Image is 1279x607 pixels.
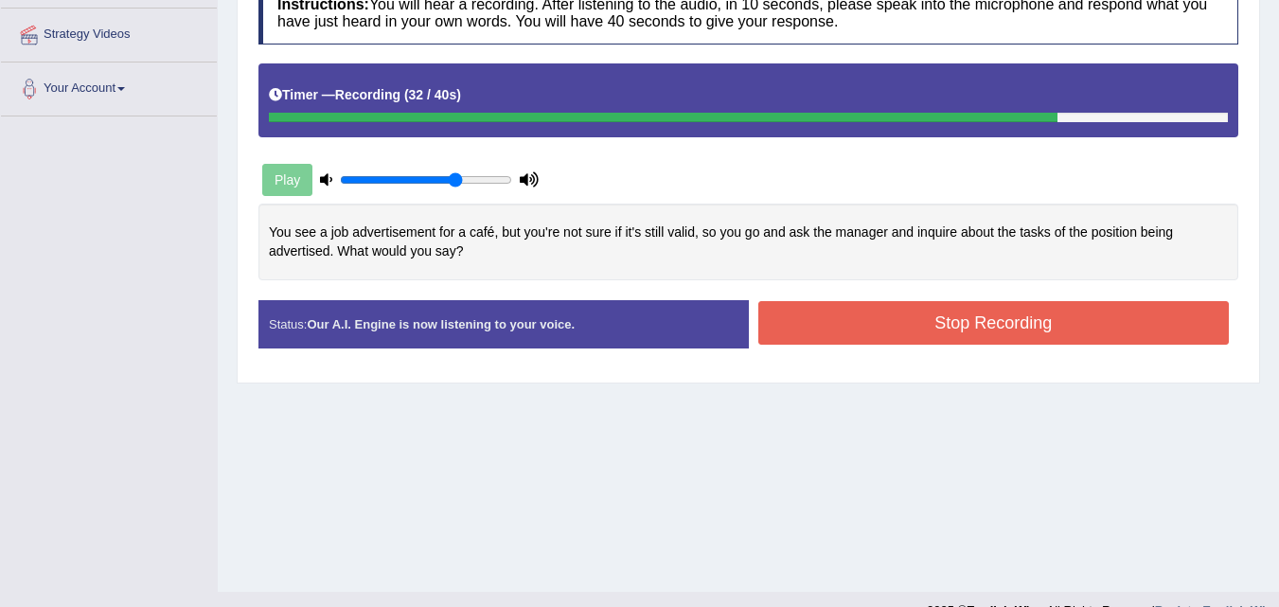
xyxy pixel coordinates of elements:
[335,87,400,102] b: Recording
[1,9,217,56] a: Strategy Videos
[456,87,461,102] b: )
[307,317,575,331] strong: Our A.I. Engine is now listening to your voice.
[258,204,1238,280] div: You see a job advertisement for a café, but you're not sure if it's still valid, so you go and as...
[758,301,1230,345] button: Stop Recording
[409,87,457,102] b: 32 / 40s
[404,87,409,102] b: (
[269,88,461,102] h5: Timer —
[1,62,217,110] a: Your Account
[258,300,749,348] div: Status:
